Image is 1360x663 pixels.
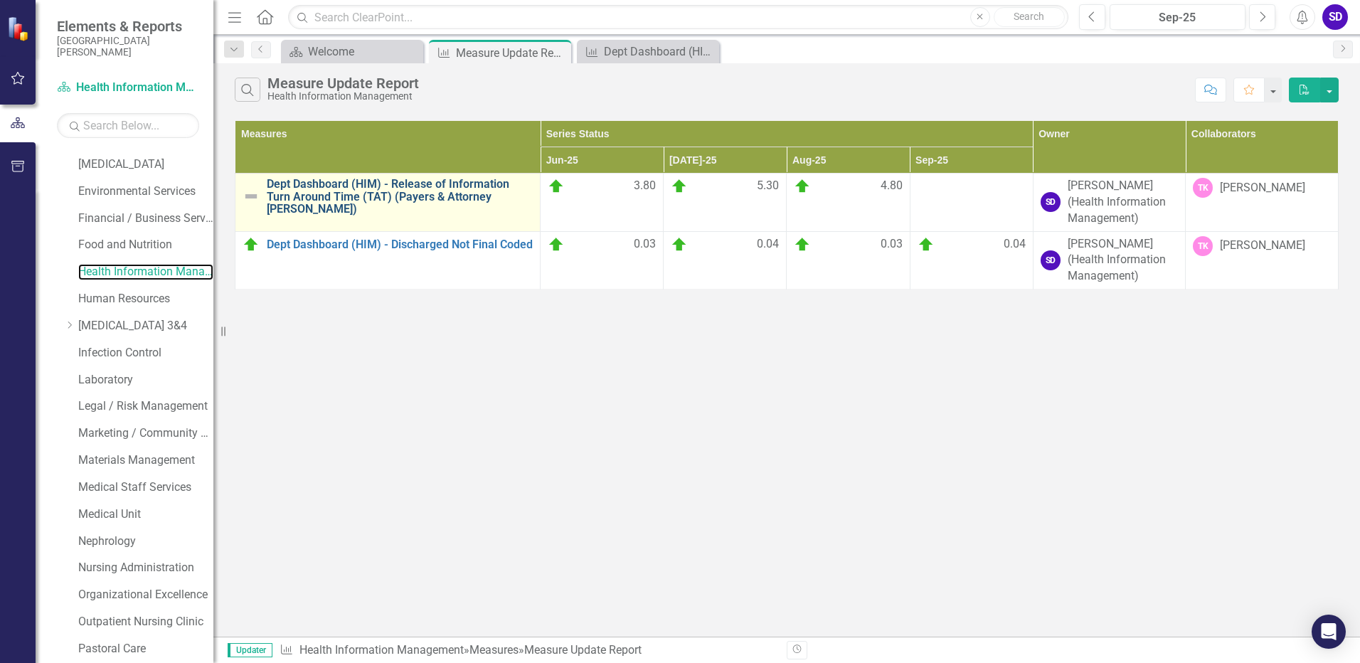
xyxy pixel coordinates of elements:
[78,534,213,550] a: Nephrology
[787,174,910,232] td: Double-Click to Edit
[299,643,464,657] a: Health Information Management
[78,211,213,227] a: Financial / Business Services
[57,35,199,58] small: [GEOGRAPHIC_DATA][PERSON_NAME]
[78,237,213,253] a: Food and Nutrition
[78,641,213,657] a: Pastoral Care
[243,188,260,205] img: Not Defined
[994,7,1065,27] button: Search
[235,231,541,290] td: Double-Click to Edit Right Click for Context Menu
[7,16,32,41] img: ClearPoint Strategy
[308,43,420,60] div: Welcome
[57,18,199,35] span: Elements & Reports
[1014,11,1044,22] span: Search
[794,236,811,253] img: On Target
[757,236,779,253] span: 0.04
[1115,9,1241,26] div: Sep-25
[456,44,568,62] div: Measure Update Report
[1068,236,1179,285] div: [PERSON_NAME] (Health Information Management)
[580,43,716,60] a: Dept Dashboard (HIM) - Discharged Not Final Coded
[1193,178,1213,198] div: TK
[267,238,533,251] a: Dept Dashboard (HIM) - Discharged Not Final Coded
[541,174,664,232] td: Double-Click to Edit
[243,236,260,253] img: On Target
[671,178,688,195] img: On Target
[57,80,199,96] a: Health Information Management
[267,75,419,91] div: Measure Update Report
[78,452,213,469] a: Materials Management
[1220,180,1305,196] div: [PERSON_NAME]
[664,174,787,232] td: Double-Click to Edit
[1068,178,1179,227] div: [PERSON_NAME] (Health Information Management)
[78,479,213,496] a: Medical Staff Services
[78,560,213,576] a: Nursing Administration
[267,178,533,216] a: Dept Dashboard (HIM) - Release of Information Turn Around Time (TAT) (Payers & Attorney [PERSON_N...
[1193,236,1213,256] div: TK
[267,91,419,102] div: Health Information Management
[78,506,213,523] a: Medical Unit
[78,345,213,361] a: Infection Control
[1312,615,1346,649] div: Open Intercom Messenger
[57,113,199,138] input: Search Below...
[918,236,935,253] img: On Target
[671,236,688,253] img: On Target
[78,587,213,603] a: Organizational Excellence
[78,264,213,280] a: Health Information Management
[280,642,776,659] div: » »
[604,43,716,60] div: Dept Dashboard (HIM) - Discharged Not Final Coded
[881,236,903,253] span: 0.03
[524,643,642,657] div: Measure Update Report
[469,643,519,657] a: Measures
[235,174,541,232] td: Double-Click to Edit Right Click for Context Menu
[1041,192,1061,212] div: SD
[78,184,213,200] a: Environmental Services
[757,178,779,195] span: 5.30
[1110,4,1245,30] button: Sep-25
[78,157,213,173] a: [MEDICAL_DATA]
[634,236,656,253] span: 0.03
[285,43,420,60] a: Welcome
[78,372,213,388] a: Laboratory
[78,291,213,307] a: Human Resources
[78,398,213,415] a: Legal / Risk Management
[910,174,1033,232] td: Double-Click to Edit
[548,178,565,195] img: On Target
[1004,236,1026,253] span: 0.04
[78,425,213,442] a: Marketing / Community Services
[548,236,565,253] img: On Target
[78,614,213,630] a: Outpatient Nursing Clinic
[634,178,656,195] span: 3.80
[1322,4,1348,30] button: SD
[1041,250,1061,270] div: SD
[288,5,1068,30] input: Search ClearPoint...
[228,643,272,657] span: Updater
[881,178,903,195] span: 4.80
[78,318,213,334] a: [MEDICAL_DATA] 3&4
[1220,238,1305,254] div: [PERSON_NAME]
[794,178,811,195] img: On Target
